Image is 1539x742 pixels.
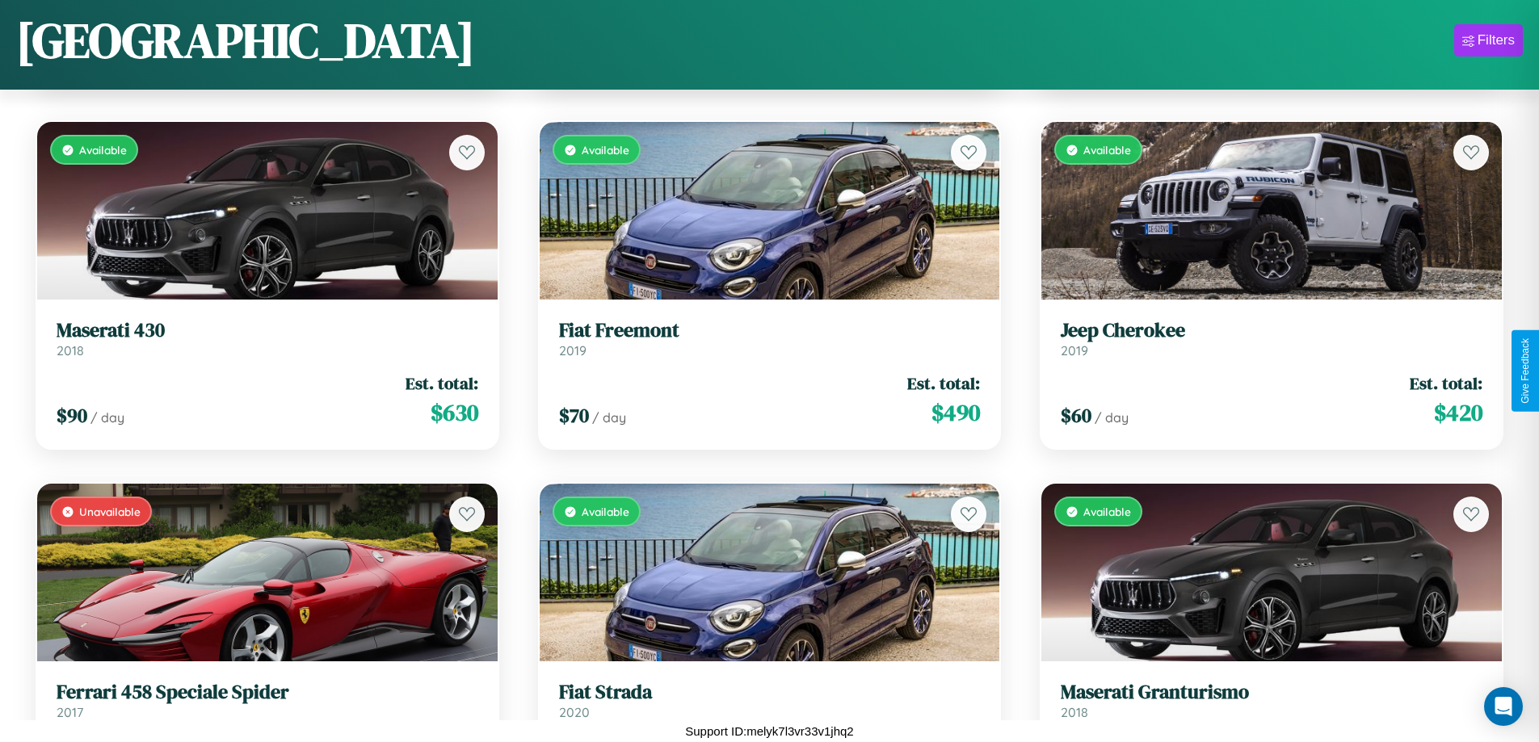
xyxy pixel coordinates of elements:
[582,505,629,518] span: Available
[57,681,478,704] h3: Ferrari 458 Speciale Spider
[1083,143,1131,157] span: Available
[1478,32,1515,48] div: Filters
[1434,396,1482,429] span: $ 420
[79,143,127,157] span: Available
[57,681,478,720] a: Ferrari 458 Speciale Spider2017
[1520,338,1531,404] div: Give Feedback
[16,7,475,73] h1: [GEOGRAPHIC_DATA]
[559,342,587,358] span: 2019
[90,409,124,425] span: / day
[57,342,84,358] span: 2018
[57,402,87,429] span: $ 90
[1061,402,1091,429] span: $ 60
[1061,342,1088,358] span: 2019
[406,371,478,395] span: Est. total:
[1095,409,1129,425] span: / day
[1061,681,1482,704] h3: Maserati Granturismo
[592,409,626,425] span: / day
[1484,687,1523,726] div: Open Intercom Messenger
[559,681,981,704] h3: Fiat Strada
[582,143,629,157] span: Available
[1061,319,1482,342] h3: Jeep Cherokee
[1410,371,1482,395] span: Est. total:
[57,704,83,720] span: 2017
[559,402,589,429] span: $ 70
[1061,704,1088,720] span: 2018
[79,505,141,518] span: Unavailable
[559,681,981,720] a: Fiat Strada2020
[559,704,590,720] span: 2020
[1454,24,1523,57] button: Filters
[559,319,981,342] h3: Fiat Freemont
[685,720,853,742] p: Support ID: melyk7l3vr33v1jhq2
[57,319,478,342] h3: Maserati 430
[1061,319,1482,358] a: Jeep Cherokee2019
[1083,505,1131,518] span: Available
[431,396,478,429] span: $ 630
[57,319,478,358] a: Maserati 4302018
[907,371,980,395] span: Est. total:
[559,319,981,358] a: Fiat Freemont2019
[1061,681,1482,720] a: Maserati Granturismo2018
[931,396,980,429] span: $ 490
